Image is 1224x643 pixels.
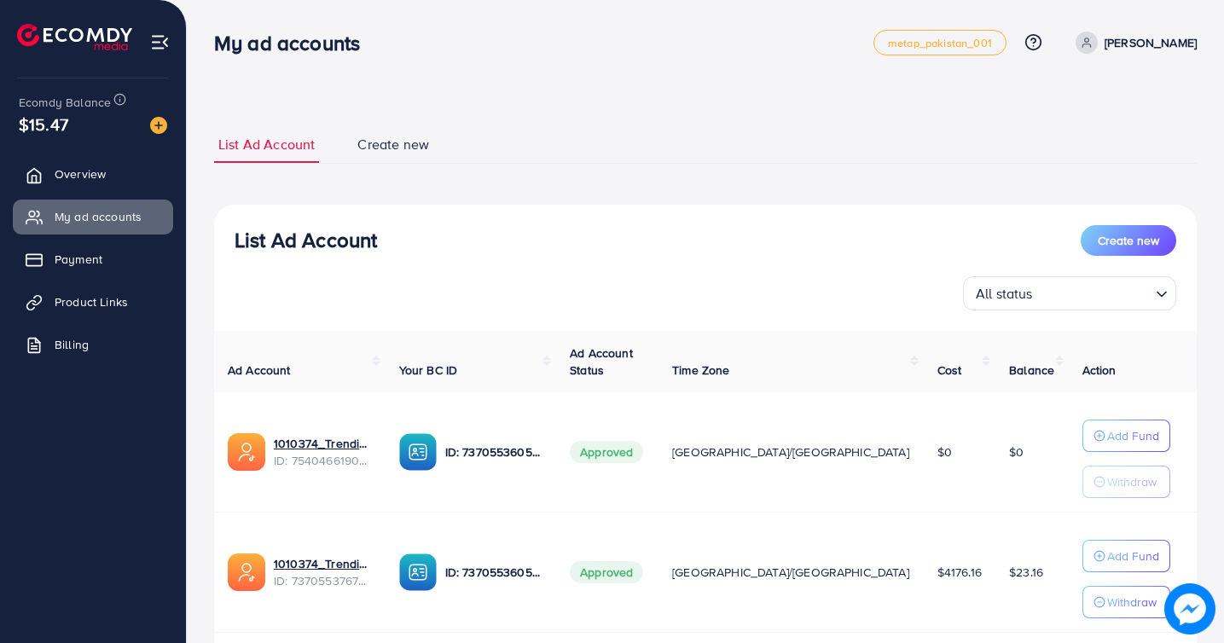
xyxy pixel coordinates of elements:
[55,165,106,182] span: Overview
[1082,540,1170,572] button: Add Fund
[937,443,952,461] span: $0
[399,553,437,591] img: ic-ba-acc.ded83a64.svg
[274,572,372,589] span: ID: 7370553767944601617
[228,362,291,379] span: Ad Account
[55,336,89,353] span: Billing
[13,285,173,319] a: Product Links
[972,281,1036,306] span: All status
[1082,362,1117,379] span: Action
[214,31,374,55] h3: My ad accounts
[55,293,128,310] span: Product Links
[274,452,372,469] span: ID: 7540466190217674759
[1107,592,1157,612] p: Withdraw
[55,208,142,225] span: My ad accounts
[672,564,909,581] span: [GEOGRAPHIC_DATA]/[GEOGRAPHIC_DATA]
[274,555,372,590] div: <span class='underline'>1010374_Trendish 1_1716090785807</span></br>7370553767944601617
[19,94,111,111] span: Ecomdy Balance
[445,562,543,582] p: ID: 7370553605415354384
[1107,426,1159,446] p: Add Fund
[17,24,132,50] img: logo
[570,561,643,583] span: Approved
[228,553,265,591] img: ic-ads-acc.e4c84228.svg
[399,362,458,379] span: Your BC ID
[445,442,543,462] p: ID: 7370553605415354384
[1009,443,1024,461] span: $0
[1105,32,1197,53] p: [PERSON_NAME]
[1107,546,1159,566] p: Add Fund
[937,362,962,379] span: Cost
[1164,583,1215,634] img: image
[570,441,643,463] span: Approved
[150,32,170,52] img: menu
[1009,564,1043,581] span: $23.16
[228,433,265,471] img: ic-ads-acc.e4c84228.svg
[1082,586,1170,618] button: Withdraw
[1009,362,1054,379] span: Balance
[399,433,437,471] img: ic-ba-acc.ded83a64.svg
[13,242,173,276] a: Payment
[1098,232,1159,249] span: Create new
[1038,278,1149,306] input: Search for option
[13,200,173,234] a: My ad accounts
[357,135,429,154] span: Create new
[150,117,167,134] img: image
[1069,32,1197,54] a: [PERSON_NAME]
[672,443,909,461] span: [GEOGRAPHIC_DATA]/[GEOGRAPHIC_DATA]
[19,112,68,136] span: $15.47
[13,327,173,362] a: Billing
[274,435,372,470] div: <span class='underline'>1010374_Trendish Pk 2.0_1755652074624</span></br>7540466190217674759
[274,435,372,452] a: 1010374_Trendish Pk 2.0_1755652074624
[1082,420,1170,452] button: Add Fund
[570,345,633,379] span: Ad Account Status
[873,30,1006,55] a: metap_pakistan_001
[963,276,1176,310] div: Search for option
[1082,466,1170,498] button: Withdraw
[937,564,982,581] span: $4176.16
[13,157,173,191] a: Overview
[1081,225,1176,256] button: Create new
[235,228,377,252] h3: List Ad Account
[274,555,372,572] a: 1010374_Trendish 1_1716090785807
[672,362,729,379] span: Time Zone
[1107,472,1157,492] p: Withdraw
[218,135,315,154] span: List Ad Account
[888,38,992,49] span: metap_pakistan_001
[55,251,102,268] span: Payment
